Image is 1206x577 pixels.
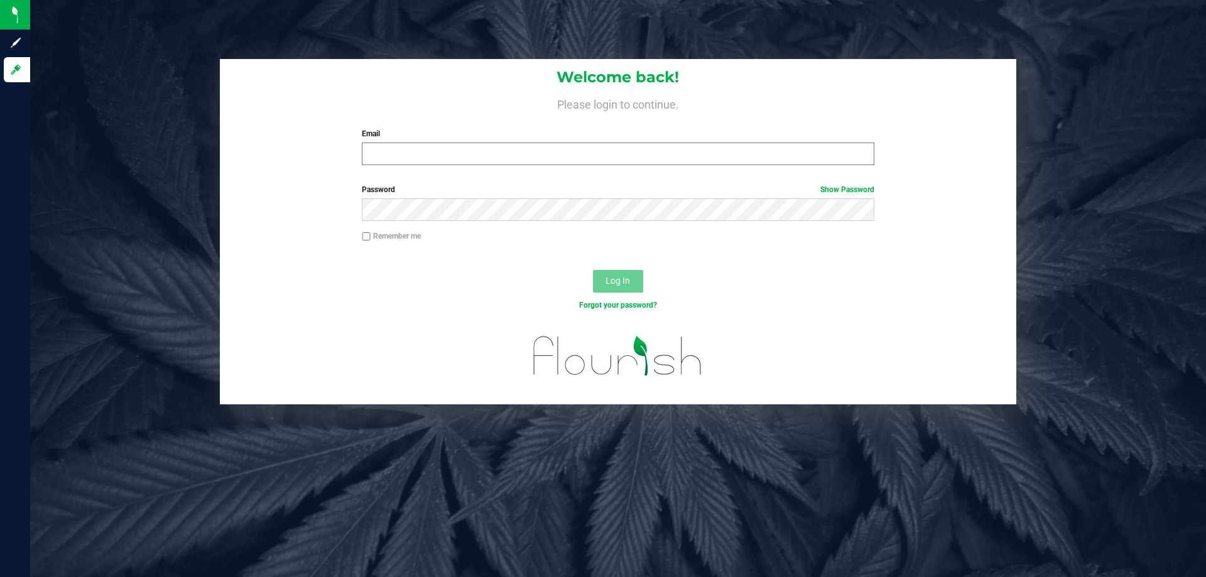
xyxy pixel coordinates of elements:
[593,270,643,293] button: Log In
[362,230,421,242] label: Remember me
[579,301,657,310] a: Forgot your password?
[220,69,1016,85] h1: Welcome back!
[362,128,874,139] label: Email
[9,36,22,49] inline-svg: Sign up
[518,324,717,388] img: flourish_logo.svg
[9,63,22,76] inline-svg: Log in
[362,185,395,194] span: Password
[362,232,371,241] input: Remember me
[606,276,630,286] span: Log In
[220,95,1016,111] h4: Please login to continue.
[820,185,874,194] a: Show Password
